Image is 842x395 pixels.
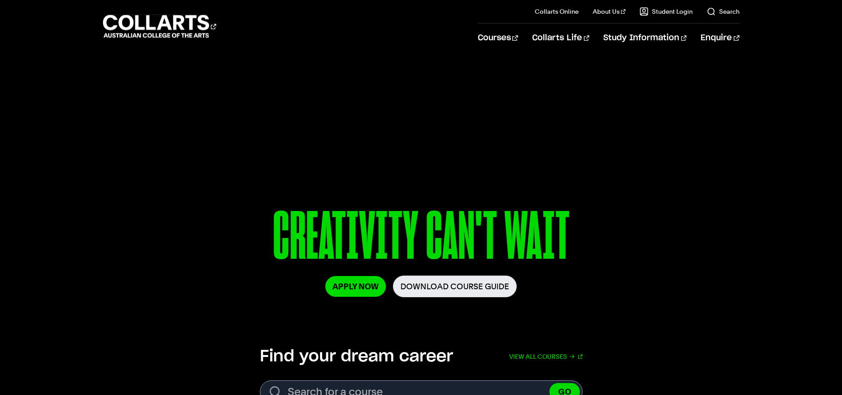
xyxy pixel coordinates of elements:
a: Study Information [603,23,686,53]
a: Collarts Online [535,7,579,16]
a: About Us [593,7,625,16]
a: Download Course Guide [393,276,517,297]
div: Go to homepage [103,14,216,39]
a: Collarts Life [532,23,589,53]
a: View all courses [509,347,583,366]
h2: Find your dream career [260,347,453,366]
a: Student Login [640,7,693,16]
a: Apply Now [325,276,386,297]
a: Search [707,7,739,16]
a: Courses [478,23,518,53]
a: Enquire [701,23,739,53]
p: CREATIVITY CAN'T WAIT [174,203,667,276]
